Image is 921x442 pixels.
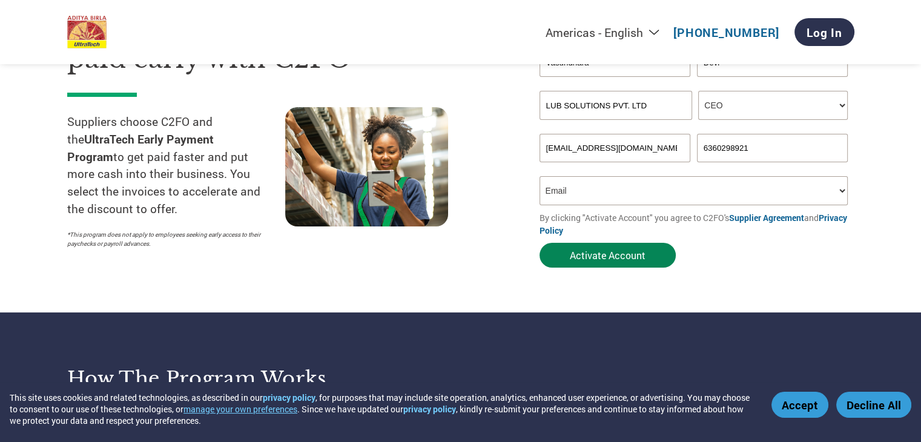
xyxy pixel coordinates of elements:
[540,78,691,86] div: Invalid first name or first name is too long
[67,230,273,248] p: *This program does not apply to employees seeking early access to their paychecks or payroll adva...
[67,113,285,218] p: Suppliers choose C2FO and the to get paid faster and put more cash into their business. You selec...
[67,131,214,164] strong: UltraTech Early Payment Program
[540,212,847,236] a: Privacy Policy
[540,91,692,120] input: Your company name*
[729,212,804,223] a: Supplier Agreement
[794,18,854,46] a: Log In
[67,366,446,391] h3: How the program works
[540,134,691,162] input: Invalid Email format
[540,121,848,129] div: Invalid company name or company name is too long
[263,392,315,403] a: privacy policy
[10,392,754,426] div: This site uses cookies and related technologies, as described in our , for purposes that may incl...
[403,403,456,415] a: privacy policy
[771,392,828,418] button: Accept
[697,163,848,171] div: Inavlid Phone Number
[697,134,848,162] input: Phone*
[183,403,297,415] button: manage your own preferences
[540,211,854,237] p: By clicking "Activate Account" you agree to C2FO's and
[540,243,676,268] button: Activate Account
[540,163,691,171] div: Inavlid Email Address
[673,25,779,40] a: [PHONE_NUMBER]
[697,78,848,86] div: Invalid last name or last name is too long
[698,91,848,120] select: Title/Role
[285,107,448,226] img: supply chain worker
[67,16,107,49] img: UltraTech
[836,392,911,418] button: Decline All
